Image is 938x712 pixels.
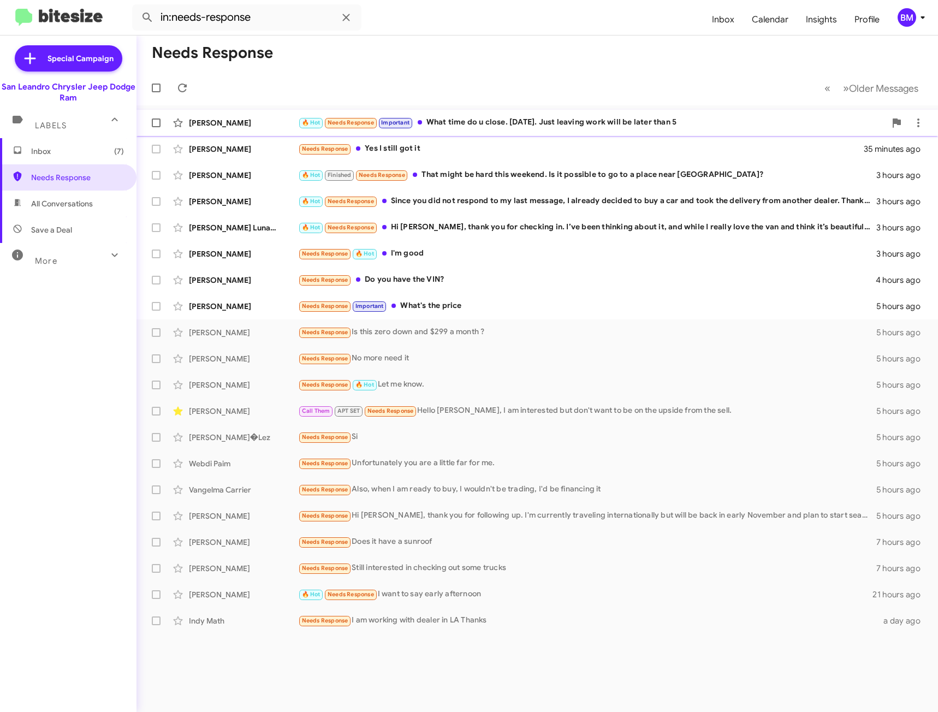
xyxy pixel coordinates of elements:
span: Needs Response [302,512,348,519]
div: 5 hours ago [876,327,929,338]
div: 7 hours ago [876,537,929,548]
span: Needs Response [302,434,348,441]
div: Indy Math [189,615,298,626]
a: Insights [797,4,846,35]
div: Hi [PERSON_NAME], thank you for following up. I'm currently traveling internationally but will be... [298,509,876,522]
input: Search [132,4,361,31]
span: Needs Response [328,224,374,231]
span: Call Them [302,407,330,414]
div: I want to say early afternoon [298,588,872,601]
div: [PERSON_NAME]�Lez [189,432,298,443]
nav: Page navigation example [818,77,925,99]
span: 🔥 Hot [302,171,320,179]
div: Since you did not respond to my last message, I already decided to buy a car and took the deliver... [298,195,876,207]
div: [PERSON_NAME] [189,379,298,390]
span: Needs Response [359,171,405,179]
span: Inbox [31,146,124,157]
div: Also, when I am ready to buy, I wouldn't be trading, I'd be financing it [298,483,876,496]
div: 5 hours ago [876,406,929,417]
span: Needs Response [31,172,124,183]
div: Yes I still got it [298,143,864,155]
span: Needs Response [302,329,348,336]
a: Profile [846,4,888,35]
button: Next [836,77,925,99]
a: Special Campaign [15,45,122,72]
span: Needs Response [302,381,348,388]
span: Needs Response [302,486,348,493]
div: BM [898,8,916,27]
div: [PERSON_NAME] [189,406,298,417]
span: 🔥 Hot [302,119,320,126]
span: Needs Response [328,591,374,598]
div: 5 hours ago [876,511,929,521]
div: Hello [PERSON_NAME], I am interested but don't want to be on the upside from the sell. [298,405,876,417]
span: Important [355,302,384,310]
button: BM [888,8,926,27]
div: 3 hours ago [876,196,929,207]
div: 4 hours ago [876,275,929,286]
div: 5 hours ago [876,458,929,469]
div: [PERSON_NAME] [189,301,298,312]
div: [PERSON_NAME] Lunamonetesori [189,222,298,233]
div: Is this zero down and $299 a month ? [298,326,876,339]
span: Needs Response [302,250,348,257]
div: Do you have the VIN? [298,274,876,286]
div: Unfortunately you are a little far for me. [298,457,876,470]
div: [PERSON_NAME] [189,170,298,181]
div: What's the price [298,300,876,312]
div: Still interested in checking out some trucks [298,562,876,574]
div: 3 hours ago [876,222,929,233]
div: Let me know. [298,378,876,391]
span: Needs Response [302,565,348,572]
span: Older Messages [849,82,918,94]
span: Needs Response [302,617,348,624]
div: [PERSON_NAME] [189,589,298,600]
div: [PERSON_NAME] [189,275,298,286]
h1: Needs Response [152,44,273,62]
span: 🔥 Hot [302,198,320,205]
div: What time do u close. [DATE]. Just leaving work will be later than 5 [298,116,886,129]
div: Does it have a sunroof [298,536,876,548]
div: [PERSON_NAME] [189,537,298,548]
div: That might be hard this weekend. Is it possible to go to a place near [GEOGRAPHIC_DATA]? [298,169,876,181]
div: I am working with dealer in LA Thanks [298,614,878,627]
span: 🔥 Hot [302,224,320,231]
div: 3 hours ago [876,170,929,181]
div: 5 hours ago [876,301,929,312]
span: Needs Response [328,119,374,126]
span: 🔥 Hot [355,381,374,388]
span: All Conversations [31,198,93,209]
span: Finished [328,171,352,179]
div: a day ago [878,615,929,626]
div: [PERSON_NAME] [189,196,298,207]
div: Si [298,431,876,443]
span: Needs Response [302,355,348,362]
div: 5 hours ago [876,353,929,364]
a: Inbox [703,4,743,35]
div: 3 hours ago [876,248,929,259]
span: APT SET [337,407,360,414]
span: 🔥 Hot [302,591,320,598]
div: [PERSON_NAME] [189,144,298,155]
div: 5 hours ago [876,484,929,495]
span: Needs Response [302,538,348,545]
div: 21 hours ago [872,589,929,600]
div: 5 hours ago [876,432,929,443]
div: I'm good [298,247,876,260]
span: Save a Deal [31,224,72,235]
span: Needs Response [328,198,374,205]
span: Important [381,119,409,126]
span: More [35,256,57,266]
div: [PERSON_NAME] [189,248,298,259]
a: Calendar [743,4,797,35]
div: [PERSON_NAME] [189,563,298,574]
span: Needs Response [367,407,414,414]
div: 5 hours ago [876,379,929,390]
span: Needs Response [302,460,348,467]
div: No more need it [298,352,876,365]
span: 🔥 Hot [355,250,374,257]
div: [PERSON_NAME] [189,327,298,338]
span: Needs Response [302,276,348,283]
